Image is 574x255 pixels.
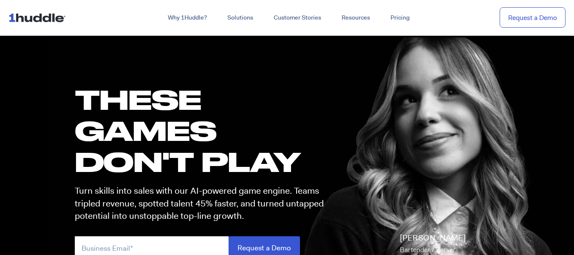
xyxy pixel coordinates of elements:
a: Why 1Huddle? [158,10,217,26]
a: Resources [331,10,380,26]
a: Solutions [217,10,263,26]
p: Turn skills into sales with our AI-powered game engine. Teams tripled revenue, spotted talent 45%... [75,185,331,222]
a: Request a Demo [500,7,566,28]
a: Pricing [380,10,420,26]
span: Bartender / Server [400,245,455,254]
a: Customer Stories [263,10,331,26]
h1: these GAMES DON'T PLAY [75,84,331,178]
img: ... [8,9,69,26]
